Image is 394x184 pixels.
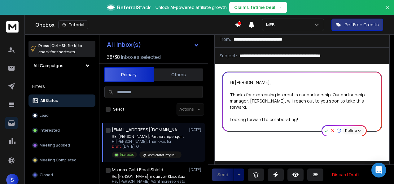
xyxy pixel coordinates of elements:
p: HI [PERSON_NAME], Thank you for [112,139,186,144]
button: Lead [28,109,95,122]
p: Subject: [220,53,237,59]
button: Refine [343,127,364,134]
button: Insert Link (Ctrl+K) [316,164,327,176]
button: Tutorial [58,20,88,29]
button: Interested [28,124,95,137]
button: Insert Image (Ctrl+P) [329,164,340,176]
button: Primary [104,67,154,82]
p: Closed [40,173,53,177]
p: MFB [266,22,277,28]
p: Press to check for shortcuts. [38,43,82,55]
div: Open Intercom Messenger [371,163,386,177]
span: Draft: [112,144,122,149]
button: Close banner [383,4,392,19]
button: AI Rephrase [217,164,260,176]
p: Get Free Credits [344,22,379,28]
button: Meeting Booked [28,139,95,151]
button: All Status [28,94,95,107]
button: Italic (Ctrl+I) [275,164,287,176]
button: Others [154,68,203,81]
button: Claim Lifetime Deal→ [229,2,287,13]
p: Unlock AI-powered affiliate growth [155,4,227,11]
p: Meeting Booked [40,143,70,148]
h3: Filters [28,82,95,91]
p: RE: [PERSON_NAME], Partnership enquiry with [112,134,186,139]
span: Ctrl + Shift + k [50,42,77,49]
button: Bold (Ctrl+B) [262,164,274,176]
h1: Mixmax Cold Email Shield [112,167,163,173]
span: ReferralStack [117,4,151,11]
span: 38 / 38 [107,53,120,61]
button: Underline (Ctrl+U) [288,164,300,176]
h1: [EMAIL_ADDRESS][DOMAIN_NAME] [112,127,180,133]
p: Hey [PERSON_NAME], Want more replies to [112,179,185,184]
label: Select [113,107,124,112]
p: [DATE] [189,127,203,132]
p: Interested [40,128,60,133]
p: Accelerator Programs Set 1 [148,153,178,157]
button: Emoticons [342,164,353,176]
button: Closed [28,169,95,181]
button: All Inbox(s) [102,38,204,51]
p: Re: [PERSON_NAME], inquiry on KloudStax [112,174,185,179]
button: Meeting Completed [28,154,95,166]
button: Get Free Credits [331,19,383,31]
span: → [278,4,282,11]
p: Interested [120,152,134,157]
p: All Status [40,98,58,103]
p: [DATE] [189,167,203,172]
p: Meeting Completed [40,158,77,163]
span: [DATE], O ... [122,144,141,149]
div: Hi [PERSON_NAME], Thanks for expressing interest in our partnership. Our partnership manager, [PE... [230,79,374,123]
button: All Campaigns [28,59,95,72]
button: Discard Draft [327,169,364,181]
h1: All Inbox(s) [107,42,141,48]
h3: Inboxes selected [121,53,161,61]
button: More Text [301,164,313,176]
button: Signature [355,164,366,176]
h1: All Campaigns [33,63,63,69]
div: Onebox [35,20,235,29]
p: Lead [40,113,49,118]
p: From: [220,36,231,42]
